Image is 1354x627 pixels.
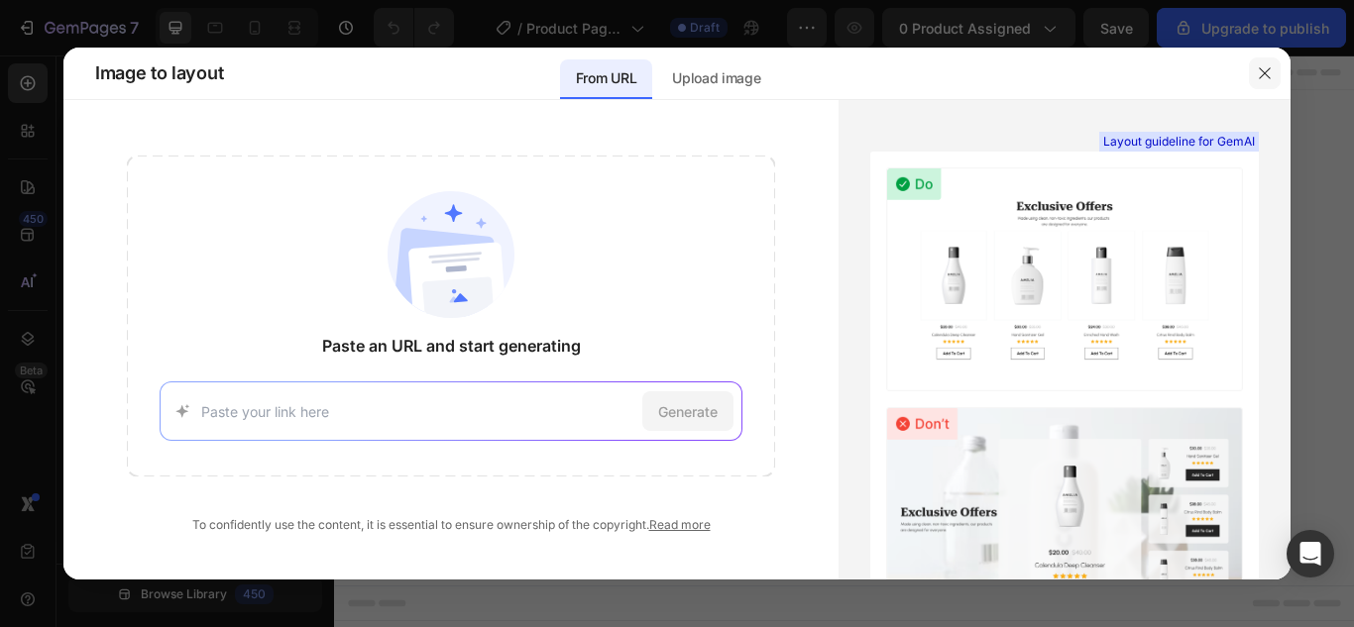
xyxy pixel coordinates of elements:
a: Read more [649,517,711,532]
span: Generate [658,401,718,422]
p: Upload image [672,66,760,90]
span: Layout guideline for GemAI [1103,133,1255,151]
div: Start with Generating from URL or image [462,489,729,505]
input: Paste your link here [201,401,635,422]
button: Add sections [451,378,587,418]
button: Add elements [599,378,738,418]
span: Paste an URL and start generating [322,334,581,358]
p: From URL [576,66,636,90]
div: To confidently use the content, it is essential to ensure ownership of the copyright. [127,516,775,534]
div: Open Intercom Messenger [1287,530,1334,577]
span: Image to layout [95,61,223,85]
div: Start with Sections from sidebar [475,339,715,363]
